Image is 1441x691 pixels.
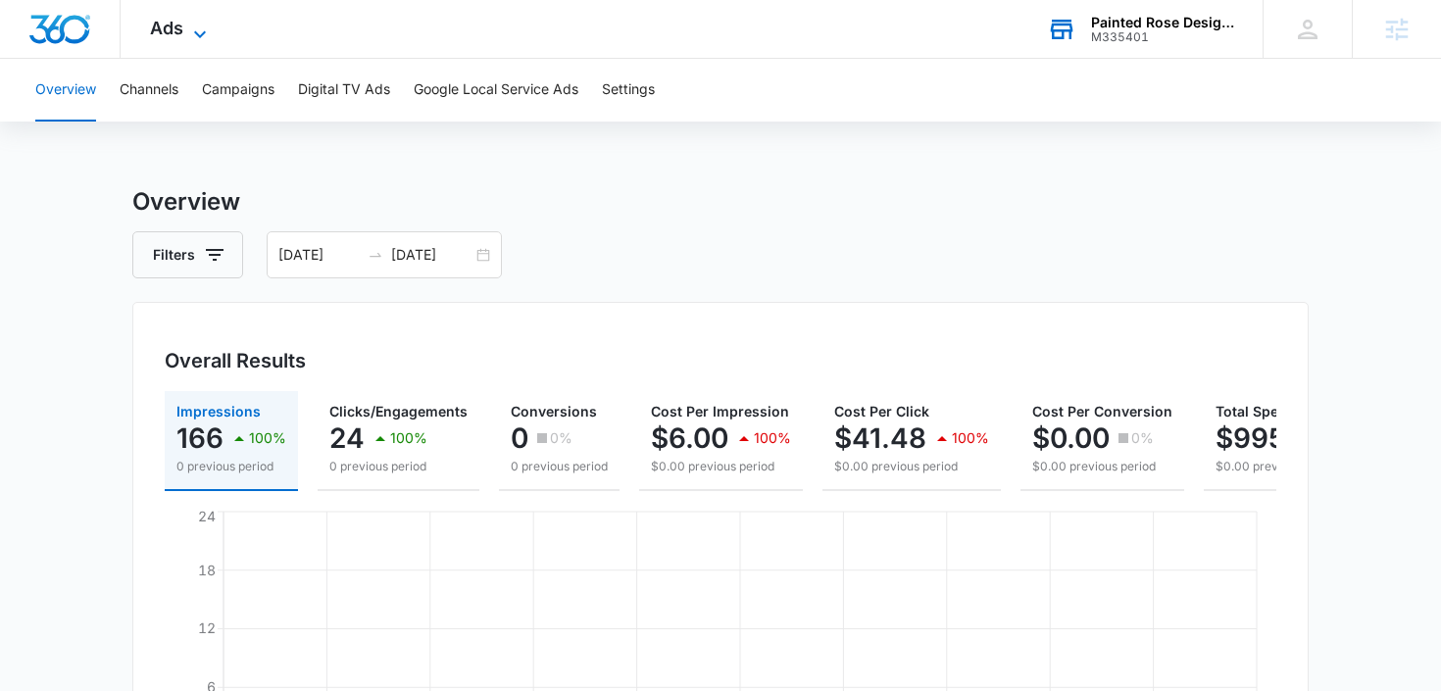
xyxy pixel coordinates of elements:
tspan: 24 [198,508,216,524]
span: Cost Per Impression [651,403,789,420]
span: Cost Per Conversion [1032,403,1172,420]
p: 166 [176,422,224,454]
button: Channels [120,59,178,122]
img: website_grey.svg [31,51,47,67]
div: Keywords by Traffic [217,116,330,128]
p: $0.00 previous period [1216,458,1392,475]
button: Digital TV Ads [298,59,390,122]
button: Campaigns [202,59,274,122]
p: 0 previous period [511,458,608,475]
p: 100% [390,431,427,445]
span: Cost Per Click [834,403,929,420]
p: $41.48 [834,422,926,454]
p: 100% [754,431,791,445]
div: account name [1091,15,1234,30]
span: Total Spend [1216,403,1296,420]
p: 0 [511,422,528,454]
p: $0.00 previous period [651,458,791,475]
input: End date [391,244,472,266]
p: $0.00 [1032,422,1110,454]
h3: Overview [132,184,1309,220]
img: tab_keywords_by_traffic_grey.svg [195,114,211,129]
div: v 4.0.25 [55,31,96,47]
p: $6.00 [651,422,728,454]
button: Google Local Service Ads [414,59,578,122]
p: 0 previous period [176,458,286,475]
span: Clicks/Engagements [329,403,468,420]
h3: Overall Results [165,346,306,375]
p: $0.00 previous period [834,458,989,475]
span: Impressions [176,403,261,420]
p: 24 [329,422,365,454]
button: Overview [35,59,96,122]
input: Start date [278,244,360,266]
span: Ads [150,18,183,38]
div: Domain Overview [75,116,175,128]
tspan: 18 [198,562,216,578]
p: 0 previous period [329,458,468,475]
span: swap-right [368,247,383,263]
div: Domain: [DOMAIN_NAME] [51,51,216,67]
button: Settings [602,59,655,122]
p: 0% [1131,431,1154,445]
p: 100% [249,431,286,445]
button: Filters [132,231,243,278]
p: 0% [550,431,572,445]
p: $995.48 [1216,422,1329,454]
span: Conversions [511,403,597,420]
img: tab_domain_overview_orange.svg [53,114,69,129]
img: logo_orange.svg [31,31,47,47]
tspan: 12 [198,619,216,636]
span: to [368,247,383,263]
p: 100% [952,431,989,445]
div: account id [1091,30,1234,44]
p: $0.00 previous period [1032,458,1172,475]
